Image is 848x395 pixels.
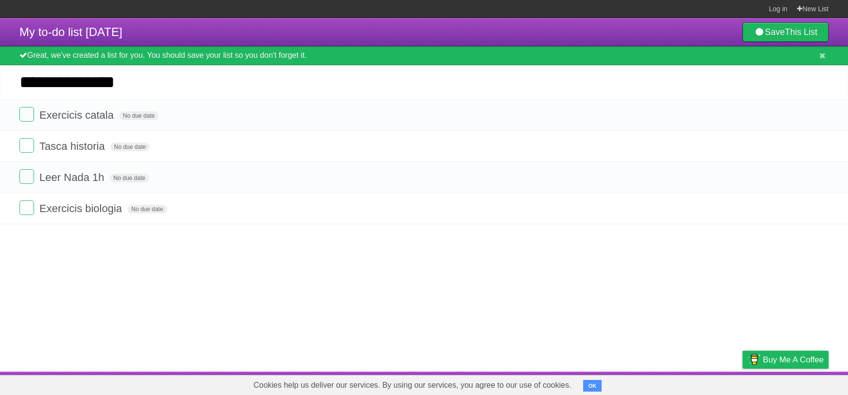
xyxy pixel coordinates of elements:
[645,374,685,393] a: Developers
[19,25,122,38] span: My to-do list [DATE]
[19,138,34,153] label: Done
[19,200,34,215] label: Done
[110,174,149,182] span: No due date
[39,109,116,121] span: Exercicis catala
[767,374,829,393] a: Suggest a feature
[119,111,158,120] span: No due date
[613,374,634,393] a: About
[697,374,718,393] a: Terms
[127,205,167,214] span: No due date
[785,27,817,37] b: This List
[110,143,150,151] span: No due date
[19,107,34,122] label: Done
[747,351,761,368] img: Buy me a coffee
[763,351,824,368] span: Buy me a coffee
[39,202,124,215] span: Exercicis biologia
[743,351,829,369] a: Buy me a coffee
[39,140,107,152] span: Tasca historia
[730,374,755,393] a: Privacy
[743,22,829,42] a: SaveThis List
[244,376,581,395] span: Cookies help us deliver our services. By using our services, you agree to our use of cookies.
[39,171,106,183] span: Leer Nada 1h
[19,169,34,184] label: Done
[583,380,602,392] button: OK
